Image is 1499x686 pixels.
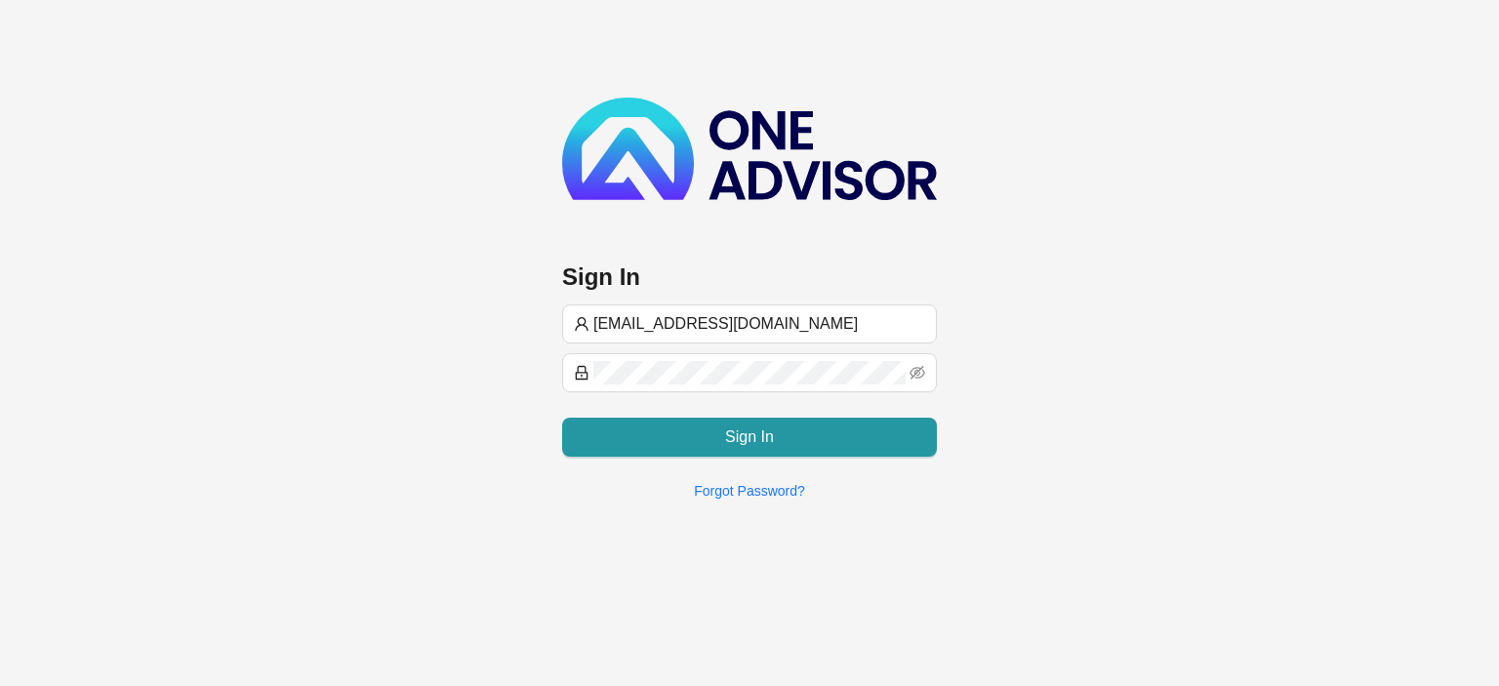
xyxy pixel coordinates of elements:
input: Username [593,312,925,336]
span: user [574,316,589,332]
span: eye-invisible [910,365,925,381]
span: lock [574,365,589,381]
span: Sign In [725,425,774,449]
a: Forgot Password? [694,483,805,499]
img: b89e593ecd872904241dc73b71df2e41-logo-dark.svg [562,98,937,200]
button: Sign In [562,418,937,457]
h3: Sign In [562,262,937,293]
